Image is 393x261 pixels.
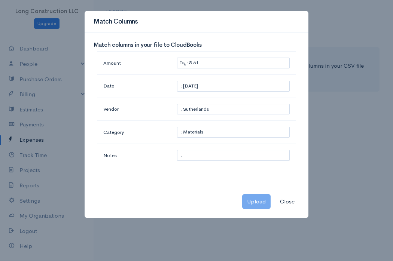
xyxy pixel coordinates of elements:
[97,121,171,144] td: Category
[275,194,299,209] button: Close
[97,144,171,167] td: Notes
[97,74,171,98] td: Date
[97,52,171,75] td: Amount
[94,42,299,48] h4: Match columns in your file to CloudBooks
[97,98,171,121] td: Vendor
[94,17,138,27] h3: Match Columns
